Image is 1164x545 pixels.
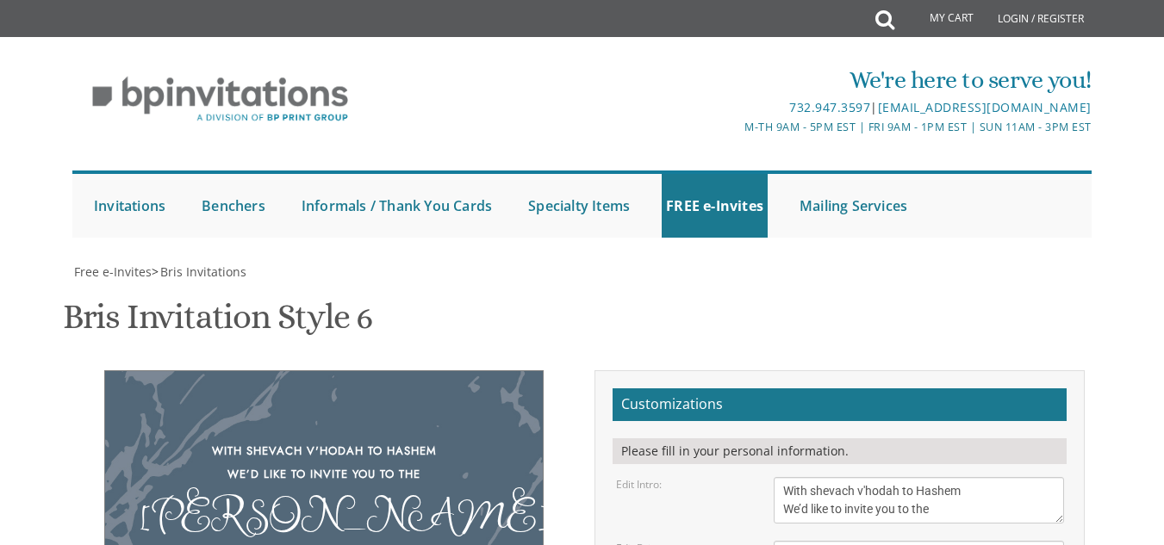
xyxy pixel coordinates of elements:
a: Bris Invitations [159,263,246,280]
a: Specialty Items [524,174,634,238]
a: Benchers [197,174,270,238]
span: Free e-Invites [74,263,152,280]
a: Mailing Services [795,174,912,238]
h1: Bris Invitation Style 6 [63,298,372,349]
div: [PERSON_NAME] [140,503,508,526]
div: With shevach v'hodah to Hashem We’d like to invite you to the [140,440,508,486]
div: Please fill in your personal information. [613,438,1067,464]
a: My Cart [893,2,986,36]
textarea: With gratitude to Hashem We’d like to inform you of the [774,477,1063,523]
img: BP Invitation Loft [72,64,368,135]
div: M-Th 9am - 5pm EST | Fri 9am - 1pm EST | Sun 11am - 3pm EST [413,118,1092,136]
a: Free e-Invites [72,263,152,280]
label: Edit Intro: [616,477,662,492]
span: > [152,263,246,280]
a: 732.947.3597 [789,99,870,115]
h2: Customizations [613,388,1067,421]
a: FREE e-Invites [662,174,768,238]
a: [EMAIL_ADDRESS][DOMAIN_NAME] [878,99,1092,115]
span: Bris Invitations [160,263,246,280]
a: Informals / Thank You Cards [297,174,496,238]
div: | [413,97,1092,118]
div: We're here to serve you! [413,63,1092,97]
a: Invitations [90,174,170,238]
